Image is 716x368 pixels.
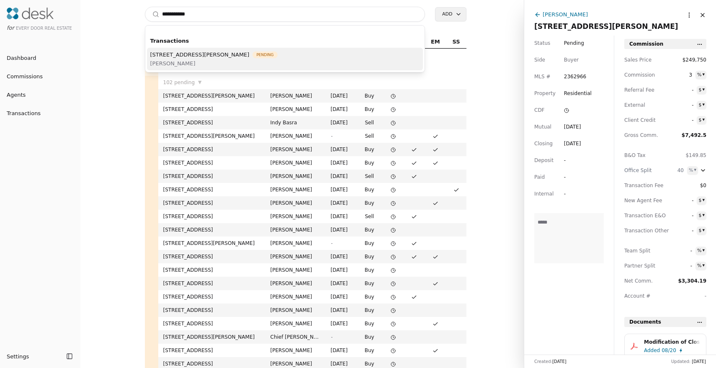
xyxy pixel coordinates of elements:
[265,263,326,277] td: [PERSON_NAME]
[702,86,705,93] div: ▾
[534,139,553,148] span: Closing
[150,59,278,68] span: [PERSON_NAME]
[265,250,326,263] td: [PERSON_NAME]
[158,317,265,330] td: [STREET_ADDRESS]
[158,196,265,210] td: [STREET_ADDRESS]
[158,103,265,116] td: [STREET_ADDRESS]
[326,277,356,290] td: [DATE]
[356,317,383,330] td: Buy
[326,317,356,330] td: [DATE]
[331,240,332,246] span: -
[678,196,693,205] span: -
[163,78,195,87] span: 102 pending
[685,152,706,158] span: $149.85
[158,170,265,183] td: [STREET_ADDRESS]
[356,250,383,263] td: Buy
[158,277,265,290] td: [STREET_ADDRESS]
[678,278,706,284] span: $3,304.19
[158,89,265,103] td: [STREET_ADDRESS][PERSON_NAME]
[265,290,326,304] td: [PERSON_NAME]
[624,56,662,64] span: Sales Price
[356,170,383,183] td: Sell
[326,156,356,170] td: [DATE]
[158,304,265,317] td: [STREET_ADDRESS]
[265,143,326,156] td: [PERSON_NAME]
[692,359,706,364] span: [DATE]
[564,139,581,148] div: [DATE]
[145,32,425,72] div: Suggestions
[356,143,383,156] td: Buy
[265,116,326,129] td: Indy Basra
[624,116,662,124] span: Client Credit
[265,304,326,317] td: [PERSON_NAME]
[158,237,265,250] td: [STREET_ADDRESS][PERSON_NAME]
[697,86,706,94] button: $
[552,359,567,364] span: [DATE]
[702,71,705,78] div: ▾
[326,116,356,129] td: [DATE]
[534,39,550,47] span: Status
[265,196,326,210] td: [PERSON_NAME]
[356,196,383,210] td: Buy
[677,262,692,270] span: -
[691,181,706,190] span: $0
[624,247,662,255] span: Team Split
[356,263,383,277] td: Buy
[356,330,383,344] td: Buy
[356,156,383,170] td: Buy
[534,72,551,81] span: MLS #
[326,103,356,116] td: [DATE]
[356,344,383,357] td: Buy
[326,170,356,183] td: [DATE]
[697,116,706,124] button: $
[624,86,662,94] span: Referral Fee
[158,250,265,263] td: [STREET_ADDRESS]
[624,101,662,109] span: External
[265,223,326,237] td: [PERSON_NAME]
[564,56,579,64] div: Buyer
[265,170,326,183] td: [PERSON_NAME]
[3,350,64,363] button: Settings
[669,166,684,175] span: 40
[624,226,662,235] span: Transaction Other
[705,293,706,299] span: -
[629,318,661,326] span: Documents
[356,277,383,290] td: Buy
[564,72,586,81] span: 2362966
[453,37,460,46] span: SS
[326,263,356,277] td: [DATE]
[356,89,383,103] td: Buy
[265,344,326,357] td: [PERSON_NAME]
[265,89,326,103] td: [PERSON_NAME]
[697,211,706,220] button: $
[326,344,356,357] td: [DATE]
[677,71,692,79] span: 3
[662,346,676,355] span: 08/20
[356,304,383,317] td: Buy
[534,56,545,64] span: Side
[326,210,356,223] td: [DATE]
[158,344,265,357] td: [STREET_ADDRESS]
[326,143,356,156] td: [DATE]
[534,156,554,165] span: Deposit
[158,143,265,156] td: [STREET_ADDRESS]
[564,39,584,47] span: Pending
[7,25,14,31] span: for
[331,133,332,139] span: -
[331,334,332,340] span: -
[694,166,696,174] div: ▾
[534,173,545,181] span: Paid
[158,263,265,277] td: [STREET_ADDRESS]
[356,290,383,304] td: Buy
[198,79,201,86] span: ▼
[150,50,250,59] span: [STREET_ADDRESS][PERSON_NAME]
[543,10,588,19] div: [PERSON_NAME]
[326,223,356,237] td: [DATE]
[564,123,581,131] div: [DATE]
[644,338,700,346] div: Modification of Closing Date.pdf
[265,277,326,290] td: [PERSON_NAME]
[624,181,662,190] span: Transaction Fee
[678,116,693,124] span: -
[624,277,662,285] span: Net Comm.
[702,196,705,204] div: ▾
